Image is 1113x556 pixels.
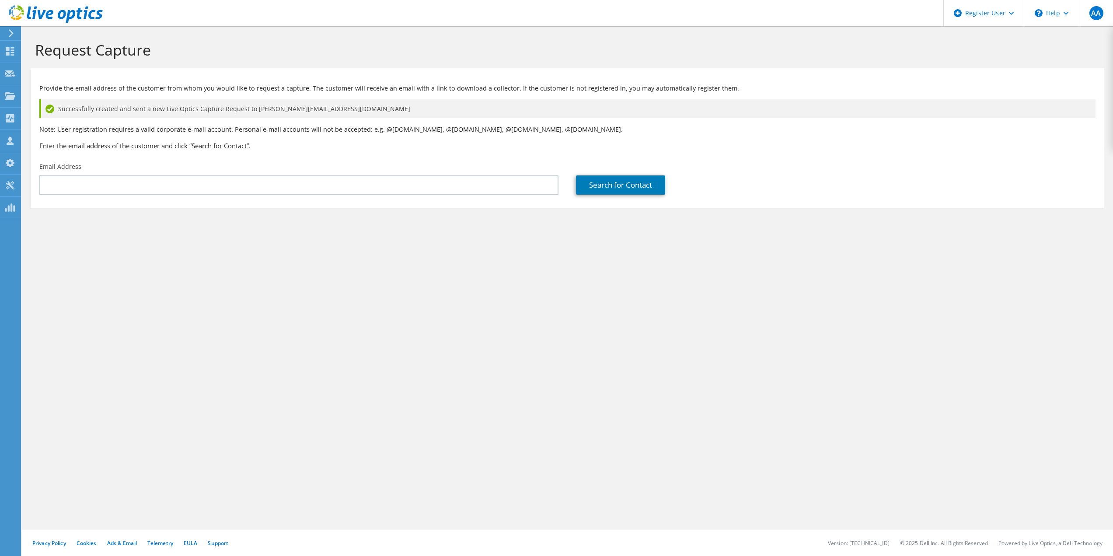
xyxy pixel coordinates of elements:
[39,162,81,171] label: Email Address
[77,539,97,547] a: Cookies
[32,539,66,547] a: Privacy Policy
[828,539,890,547] li: Version: [TECHNICAL_ID]
[35,41,1096,59] h1: Request Capture
[576,175,665,195] a: Search for Contact
[1089,6,1103,20] span: AA
[184,539,197,547] a: EULA
[1035,9,1043,17] svg: \n
[39,141,1096,150] h3: Enter the email address of the customer and click “Search for Contact”.
[107,539,137,547] a: Ads & Email
[39,84,1096,93] p: Provide the email address of the customer from whom you would like to request a capture. The cust...
[900,539,988,547] li: © 2025 Dell Inc. All Rights Reserved
[58,104,410,114] span: Successfully created and sent a new Live Optics Capture Request to [PERSON_NAME][EMAIL_ADDRESS][D...
[998,539,1103,547] li: Powered by Live Optics, a Dell Technology
[208,539,228,547] a: Support
[147,539,173,547] a: Telemetry
[39,125,1096,134] p: Note: User registration requires a valid corporate e-mail account. Personal e-mail accounts will ...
